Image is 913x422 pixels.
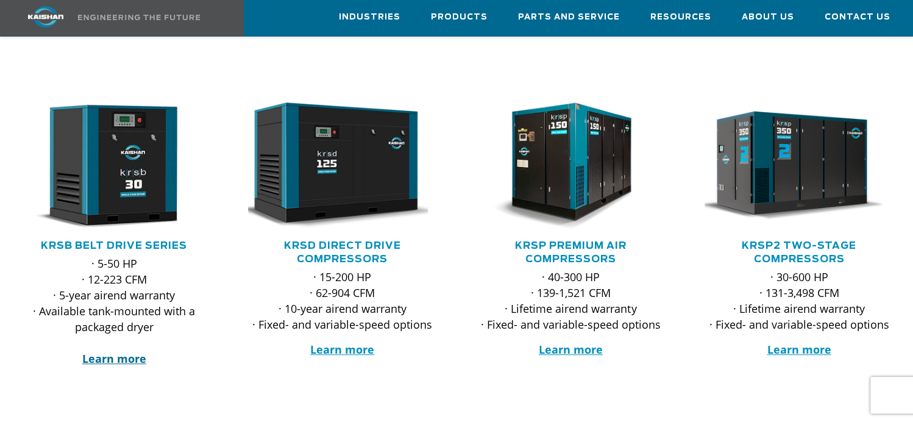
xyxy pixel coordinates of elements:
span: Parts and Service [518,10,620,24]
p: · 15-200 HP · 62-904 CFM · 10-year airend warranty · Fixed- and variable-speed options [248,269,438,332]
a: Learn more [767,342,831,357]
a: KRSP Premium Air Compressors [515,241,627,264]
p: · 5-50 HP · 12-223 CFM · 5-year airend warranty · Available tank-mounted with a packaged dryer [20,256,209,367]
img: krsp350 [695,102,885,230]
a: Contact Us [825,1,890,34]
div: krsb30 [20,102,209,230]
a: KRSD Direct Drive Compressors [284,241,401,264]
a: Learn more [82,351,146,366]
span: About Us [742,10,794,24]
a: About Us [742,1,794,34]
div: krsp150 [476,102,666,230]
img: krsd125 [239,102,428,230]
span: Industries [339,10,400,24]
a: Parts and Service [518,1,620,34]
img: krsp150 [467,102,656,230]
span: Contact Us [825,10,890,24]
a: KRSP2 Two-Stage Compressors [742,241,856,264]
img: Engineering the future [78,15,200,20]
span: Resources [650,10,711,24]
a: KRSB Belt Drive Series [41,241,187,251]
a: Industries [339,1,400,34]
div: krsd125 [248,102,438,230]
a: Products [431,1,488,34]
a: Learn more [310,342,374,357]
div: krsp350 [705,102,894,230]
a: Resources [650,1,711,34]
a: Learn more [539,342,603,357]
p: · 40-300 HP · 139-1,521 CFM · Lifetime airend warranty · Fixed- and variable-speed options [476,269,666,332]
span: Products [431,10,488,24]
p: · 30-600 HP · 131-3,498 CFM · Lifetime airend warranty · Fixed- and variable-speed options [705,269,894,332]
img: krsb30 [10,102,200,230]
